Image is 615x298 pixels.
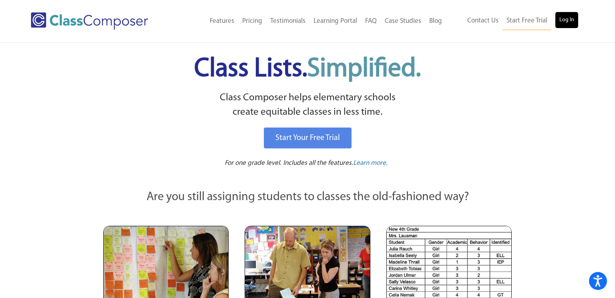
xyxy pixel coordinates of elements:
[463,12,502,30] a: Contact Us
[502,12,551,30] a: Start Free Trial
[266,12,310,30] a: Testimonials
[446,12,579,30] nav: Header Menu
[353,160,388,166] span: Learn more.
[310,12,361,30] a: Learning Portal
[425,12,446,30] a: Blog
[275,134,340,142] span: Start Your Free Trial
[175,12,446,30] nav: Header Menu
[381,12,425,30] a: Case Studies
[102,91,513,120] p: Class Composer helps elementary schools create equitable classes in less time.
[194,56,421,82] span: Class Lists.
[307,56,421,82] span: Simplified.
[31,12,148,30] img: Class Composer
[238,12,266,30] a: Pricing
[103,189,512,206] p: Are you still assigning students to classes the old-fashioned way?
[353,158,388,168] a: Learn more.
[555,12,578,28] a: Log In
[225,160,353,166] span: For one grade level. Includes all the features.
[264,128,352,148] a: Start Your Free Trial
[361,12,381,30] a: FAQ
[206,12,238,30] a: Features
